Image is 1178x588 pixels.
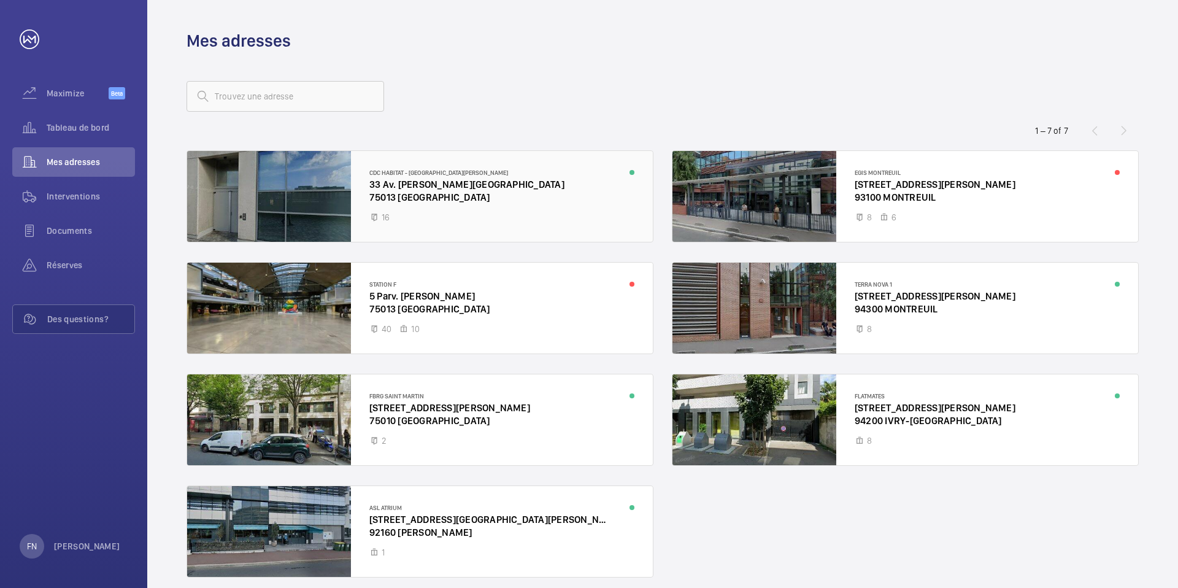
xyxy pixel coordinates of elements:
[187,81,384,112] input: Trouvez une adresse
[47,259,135,271] span: Réserves
[47,190,135,203] span: Interventions
[187,29,291,52] h1: Mes adresses
[47,87,109,99] span: Maximize
[47,156,135,168] span: Mes adresses
[47,313,134,325] span: Des questions?
[109,87,125,99] span: Beta
[1035,125,1068,137] div: 1 – 7 of 7
[27,540,37,552] p: FN
[54,540,120,552] p: [PERSON_NAME]
[47,122,135,134] span: Tableau de bord
[47,225,135,237] span: Documents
